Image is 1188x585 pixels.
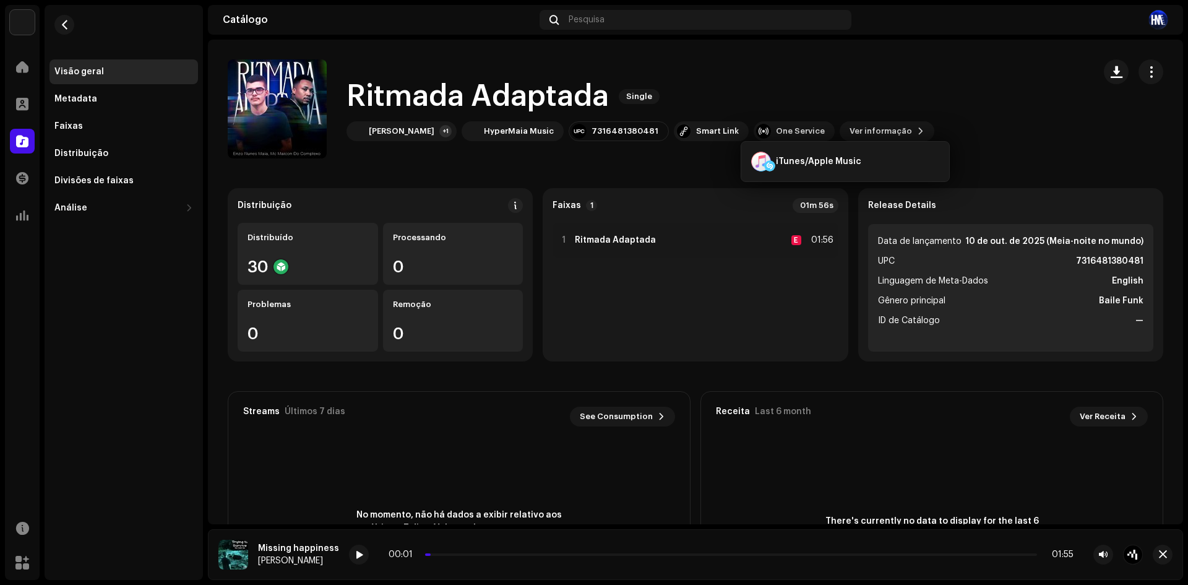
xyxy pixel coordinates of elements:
[878,254,895,269] span: UPC
[393,233,514,243] div: Processando
[258,544,339,553] div: Missing happiness
[553,201,581,210] strong: Faixas
[791,235,801,245] div: E
[570,407,675,427] button: See Consumption
[878,293,945,308] span: Gênero principal
[393,300,514,310] div: Remoção
[54,67,104,77] div: Visão geral
[575,235,656,245] strong: Ritmada Adaptada
[878,313,940,328] span: ID de Catálogo
[569,15,605,25] span: Pesquisa
[1099,293,1143,308] strong: Baile Funk
[484,126,554,136] div: HyperMaia Music
[54,121,83,131] div: Faixas
[1042,550,1074,560] div: 01:55
[218,540,248,570] img: a31319a2-9d8e-4b83-b9cd-3ccb6a42e52c
[1112,274,1143,288] strong: English
[1135,313,1143,328] strong: —
[258,556,339,566] div: [PERSON_NAME]
[619,89,660,104] span: Single
[238,201,291,210] div: Distribuição
[965,234,1143,249] strong: 10 de out. de 2025 (Meia-noite no mundo)
[840,121,934,141] button: Ver informação
[1070,407,1148,427] button: Ver Receita
[850,119,912,144] span: Ver informação
[1080,404,1126,429] span: Ver Receita
[49,114,198,139] re-m-nav-item: Faixas
[696,126,739,136] div: Smart Link
[586,200,597,211] p-badge: 1
[247,233,368,243] div: Distribuído
[54,149,108,158] div: Distribuição
[54,94,97,104] div: Metadata
[54,176,134,186] div: Divisões de faixas
[878,274,988,288] span: Linguagem de Meta-Dados
[464,124,479,139] img: eb0c8cdb-b626-4a7a-b2c9-dca0e6a46349
[820,515,1043,541] span: There's currently no data to display for the last 6 month. Check back soon for updates.
[247,300,368,310] div: Problemas
[1148,10,1168,30] img: 157bdc2e-462e-4224-844c-c414979c75ed
[755,407,811,417] div: Last 6 month
[349,124,364,139] img: 0848704f-c5e5-49e6-93c6-c08c6058f969
[716,407,750,417] div: Receita
[580,404,653,429] span: See Consumption
[806,233,833,248] div: 01:56
[49,196,198,220] re-m-nav-dropdown: Análise
[49,87,198,111] re-m-nav-item: Metadata
[776,126,825,136] div: One Service
[369,126,434,136] div: [PERSON_NAME]
[49,59,198,84] re-m-nav-item: Visão geral
[776,157,861,167] div: iTunes/Apple Music
[10,10,35,35] img: 1cf725b2-75a2-44e7-8fdf-5f1256b3d403
[285,407,345,417] div: Últimos 7 dias
[348,509,570,548] span: No momento, não há dados a exibir relativo aos últimos 7 dias. Volte em breve para ver as atualiz...
[243,407,280,417] div: Streams
[868,201,936,210] strong: Release Details
[49,168,198,193] re-m-nav-item: Divisões de faixas
[793,198,838,213] div: 01m 56s
[1076,254,1143,269] strong: 7316481380481
[439,125,452,137] div: +1
[223,15,535,25] div: Catálogo
[346,77,609,116] h1: Ritmada Adaptada
[54,203,87,213] div: Análise
[592,126,658,136] div: 7316481380481
[49,141,198,166] re-m-nav-item: Distribuição
[389,550,420,560] div: 00:01
[878,234,962,249] span: Data de lançamento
